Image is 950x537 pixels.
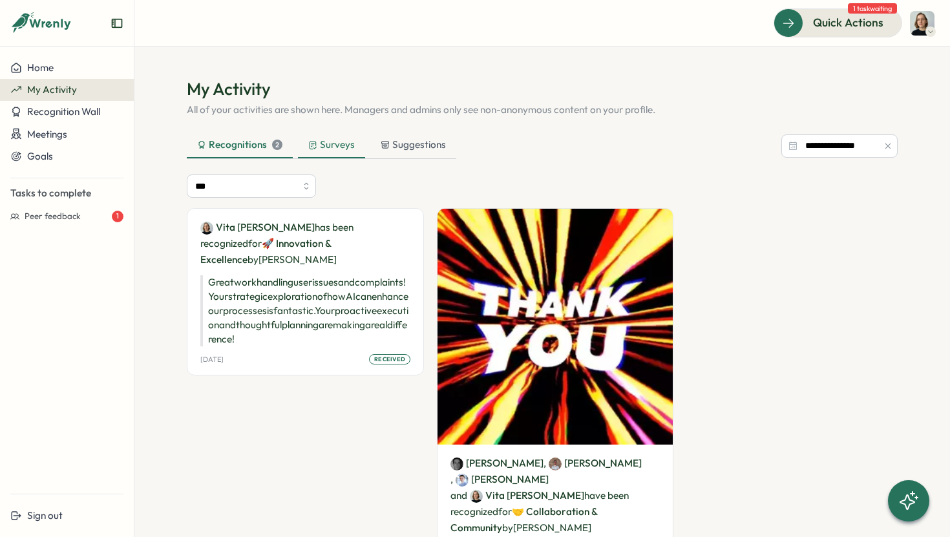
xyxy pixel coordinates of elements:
img: Simon Junuzovic [549,458,562,470]
div: 2 [272,140,282,150]
span: for [498,505,512,518]
span: My Activity [27,83,77,96]
a: Vita ZderkaVita [PERSON_NAME] [200,220,315,235]
span: Recognition Wall [27,105,100,118]
span: 🤝 Collaboration & Community [450,505,597,534]
span: Meetings [27,128,67,140]
p: Tasks to complete [10,186,123,200]
span: Peer feedback [25,211,81,222]
p: Great work handling user issues and complaints! Your strategic exploration of how AI can enhance ... [200,275,410,346]
p: have been recognized by [PERSON_NAME] [450,455,660,536]
a: Simon Junuzovic[PERSON_NAME] [549,456,642,470]
div: Suggestions [381,138,446,152]
div: Surveys [308,138,355,152]
h1: My Activity [187,78,898,100]
span: , [450,471,549,487]
span: Home [27,61,54,74]
p: [DATE] [200,355,224,364]
div: 1 [112,211,123,222]
span: Sign out [27,509,63,521]
div: Recognitions [197,138,282,152]
p: All of your activities are shown here. Managers and admins only see non-anonymous content on your... [187,103,898,117]
span: and [450,489,467,503]
img: Thomas JULIEN [450,458,463,470]
img: Dima Kuznets [456,474,469,487]
span: Quick Actions [813,14,883,31]
a: Dima Kuznets[PERSON_NAME] [456,472,549,487]
span: for [248,237,262,249]
span: Goals [27,150,53,162]
p: has been recognized by [PERSON_NAME] [200,219,410,268]
a: Thomas JULIEN[PERSON_NAME] [450,456,544,470]
span: , [544,455,642,471]
button: Expand sidebar [111,17,123,30]
img: Vita Zderka [910,11,934,36]
button: Quick Actions [774,8,902,37]
span: 🚀 Innovation & Excellence [200,237,331,266]
img: Vita Zderka [200,222,213,235]
a: Vita ZderkaVita [PERSON_NAME] [470,489,584,503]
img: Recognition Image [438,209,673,445]
span: 1 task waiting [848,3,897,14]
img: Vita Zderka [470,490,483,503]
span: received [374,355,405,364]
